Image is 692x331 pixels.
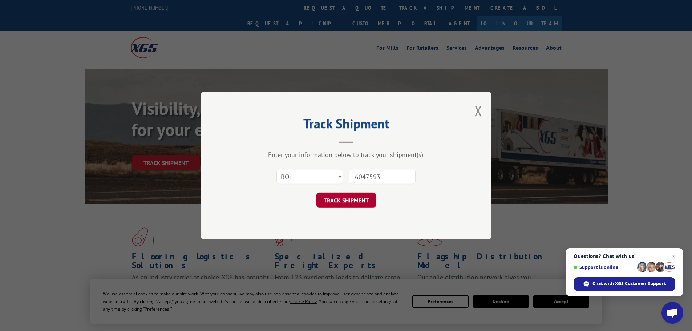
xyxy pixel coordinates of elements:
[574,253,675,259] span: Questions? Chat with us!
[574,277,675,291] div: Chat with XGS Customer Support
[349,169,416,184] input: Number(s)
[661,302,683,324] div: Open chat
[592,280,666,287] span: Chat with XGS Customer Support
[574,265,635,270] span: Support is online
[237,118,455,132] h2: Track Shipment
[237,150,455,159] div: Enter your information below to track your shipment(s).
[474,101,482,120] button: Close modal
[669,252,678,261] span: Close chat
[316,193,376,208] button: TRACK SHIPMENT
